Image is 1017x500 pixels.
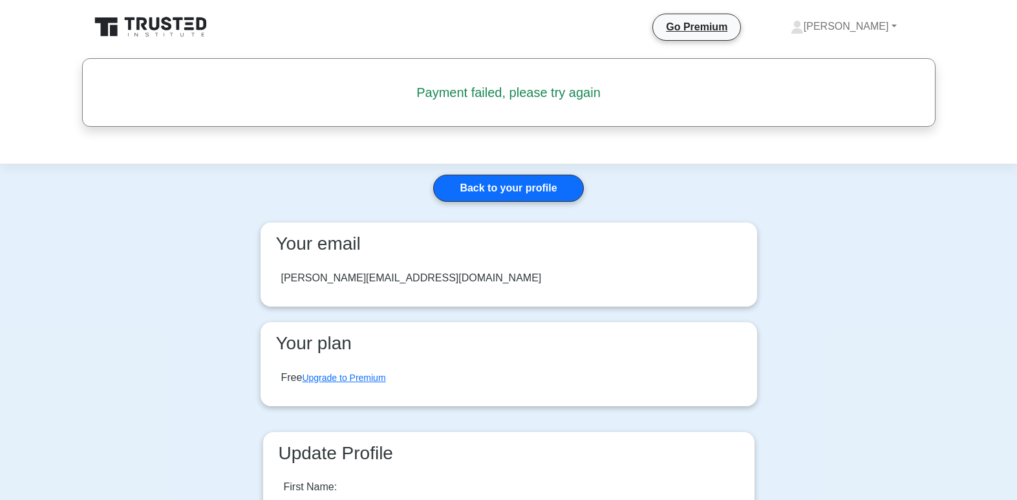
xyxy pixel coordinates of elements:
h3: Your email [271,233,747,255]
h3: Your plan [271,332,747,354]
a: Upgrade to Premium [302,373,385,383]
a: [PERSON_NAME] [760,14,928,39]
h5: Payment failed, please try again [111,85,906,100]
label: First Name: [284,479,337,495]
a: Go Premium [658,19,735,35]
h3: Update Profile [273,442,744,464]
div: [PERSON_NAME][EMAIL_ADDRESS][DOMAIN_NAME] [281,270,542,286]
a: Back to your profile [433,175,583,202]
div: Free [281,370,386,386]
